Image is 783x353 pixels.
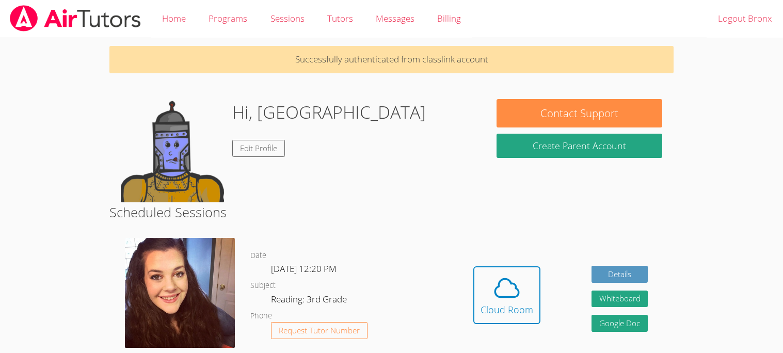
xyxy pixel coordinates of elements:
[232,99,426,125] h1: Hi, [GEOGRAPHIC_DATA]
[271,292,349,310] dd: Reading: 3rd Grade
[125,238,235,348] img: avatar.png
[232,140,285,157] a: Edit Profile
[497,134,662,158] button: Create Parent Account
[121,99,224,202] img: default.png
[271,322,367,339] button: Request Tutor Number
[250,310,272,323] dt: Phone
[497,99,662,127] button: Contact Support
[109,202,673,222] h2: Scheduled Sessions
[481,302,533,317] div: Cloud Room
[271,263,337,275] span: [DATE] 12:20 PM
[109,46,673,73] p: Successfully authenticated from classlink account
[279,327,360,334] span: Request Tutor Number
[592,291,648,308] button: Whiteboard
[592,315,648,332] a: Google Doc
[250,279,276,292] dt: Subject
[592,266,648,283] a: Details
[473,266,540,324] button: Cloud Room
[9,5,142,31] img: airtutors_banner-c4298cdbf04f3fff15de1276eac7730deb9818008684d7c2e4769d2f7ddbe033.png
[376,12,414,24] span: Messages
[250,249,266,262] dt: Date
